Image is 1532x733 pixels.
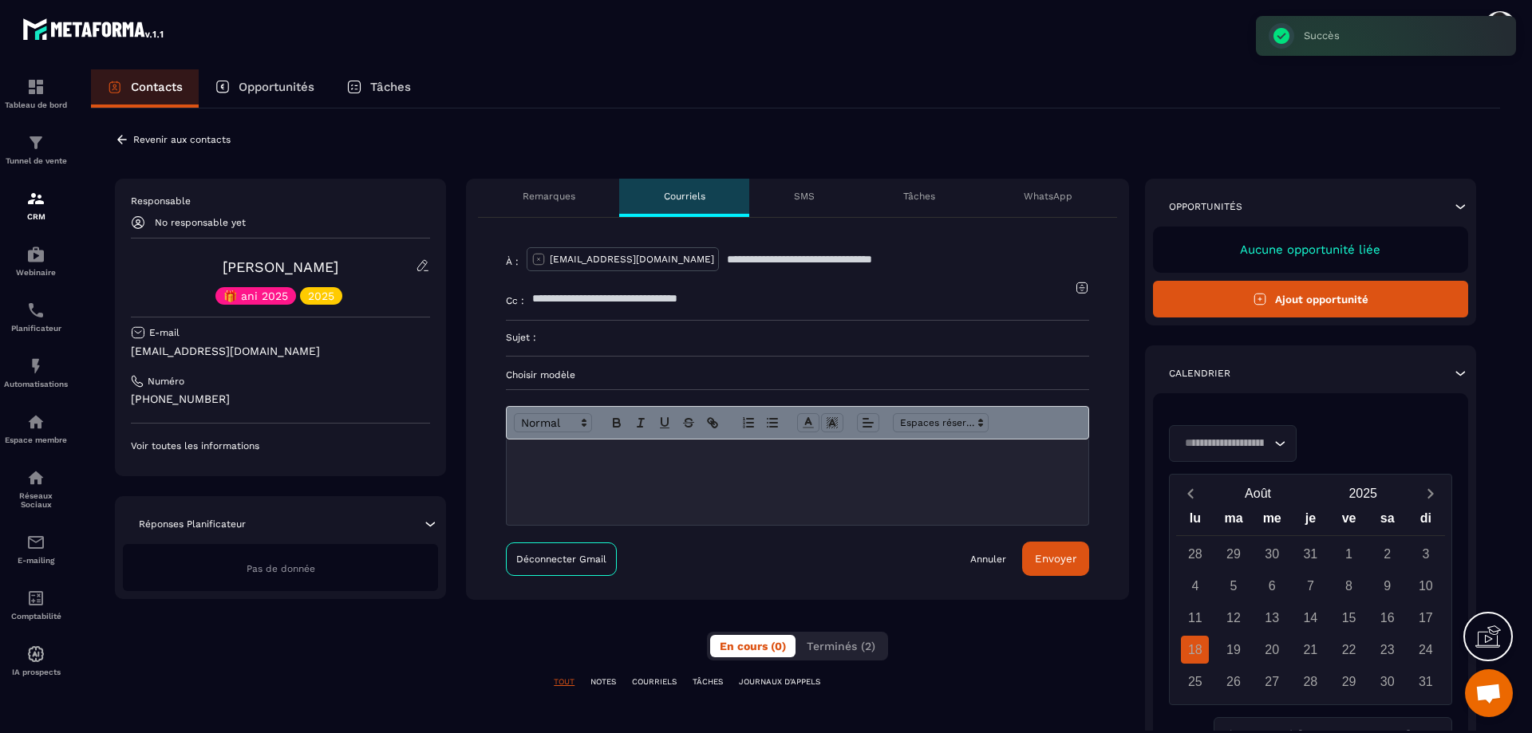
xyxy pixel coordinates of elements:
div: 28 [1181,540,1209,568]
p: Comptabilité [4,612,68,621]
div: 29 [1220,540,1248,568]
span: En cours (0) [720,640,786,652]
p: CRM [4,212,68,221]
p: Voir toutes les informations [131,439,430,452]
p: TÂCHES [693,676,723,688]
div: 31 [1412,668,1439,696]
a: social-networksocial-networkRéseaux Sociaux [4,456,68,521]
div: 1 [1335,540,1363,568]
p: SMS [794,190,815,203]
p: Responsable [131,195,430,207]
button: Previous month [1176,483,1206,504]
a: automationsautomationsWebinaire [4,233,68,289]
div: 3 [1412,540,1439,568]
div: 9 [1373,572,1401,600]
div: 8 [1335,572,1363,600]
p: E-mail [149,326,180,339]
p: Calendrier [1169,367,1230,380]
p: Tâches [370,80,411,94]
img: scheduler [26,301,45,320]
img: formation [26,133,45,152]
div: je [1291,507,1329,535]
a: Déconnecter Gmail [506,542,617,576]
div: 27 [1258,668,1286,696]
img: formation [26,77,45,97]
button: Next month [1416,483,1445,504]
div: 23 [1373,636,1401,664]
p: Choisir modèle [506,368,1089,381]
div: ma [1214,507,1253,535]
a: automationsautomationsAutomatisations [4,345,68,400]
div: 31 [1297,540,1325,568]
p: Espace membre [4,435,68,444]
p: TOUT [554,676,574,688]
div: me [1253,507,1291,535]
img: logo [22,14,166,43]
div: 24 [1412,636,1439,664]
p: Sujet : [506,331,536,344]
a: Tâches [330,69,427,108]
a: schedulerschedulerPlanificateur [4,289,68,345]
div: 16 [1373,604,1401,632]
div: Search for option [1169,425,1297,462]
p: Automatisations [4,380,68,388]
p: IA prospects [4,668,68,676]
div: Calendar days [1176,540,1445,696]
div: sa [1368,507,1407,535]
img: automations [26,245,45,264]
div: 30 [1258,540,1286,568]
div: 15 [1335,604,1363,632]
a: Ouvrir le chat [1465,669,1513,717]
img: automations [26,644,45,664]
p: E-mailing [4,556,68,565]
input: Search for option [1179,435,1270,452]
div: 13 [1258,604,1286,632]
p: NOTES [590,676,616,688]
a: automationsautomationsEspace membre [4,400,68,456]
img: formation [26,189,45,208]
a: [PERSON_NAME] [223,258,338,275]
a: Contacts [91,69,199,108]
div: 28 [1297,668,1325,696]
a: Opportunités [199,69,330,108]
p: Réseaux Sociaux [4,491,68,509]
a: emailemailE-mailing [4,521,68,577]
div: 22 [1335,636,1363,664]
span: Terminés (2) [807,640,875,652]
p: Contacts [131,80,183,94]
div: 20 [1258,636,1286,664]
p: Opportunités [1169,200,1242,213]
button: Envoyer [1022,542,1089,576]
p: [PHONE_NUMBER] [131,392,430,407]
div: 18 [1181,636,1209,664]
a: formationformationCRM [4,177,68,233]
p: Webinaire [4,268,68,277]
img: automations [26,412,45,432]
button: Open years overlay [1310,479,1416,507]
div: di [1407,507,1445,535]
p: 2025 [308,290,334,301]
p: Remarques [523,190,575,203]
p: Cc : [506,294,524,307]
p: Aucune opportunité liée [1169,242,1452,257]
img: automations [26,357,45,376]
p: WhatsApp [1024,190,1072,203]
div: 11 [1181,604,1209,632]
p: À : [506,255,519,268]
div: 5 [1220,572,1248,600]
p: Revenir aux contacts [133,134,231,145]
div: 21 [1297,636,1325,664]
p: [EMAIL_ADDRESS][DOMAIN_NAME] [550,253,714,266]
p: Tableau de bord [4,100,68,109]
a: Annuler [970,553,1006,566]
p: Tâches [903,190,935,203]
div: 26 [1220,668,1248,696]
button: Ajout opportunité [1153,281,1468,317]
p: No responsable yet [155,217,246,228]
div: 19 [1220,636,1248,664]
div: 25 [1181,668,1209,696]
p: Planificateur [4,324,68,333]
button: Terminés (2) [797,635,885,657]
div: 17 [1412,604,1439,632]
div: 7 [1297,572,1325,600]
